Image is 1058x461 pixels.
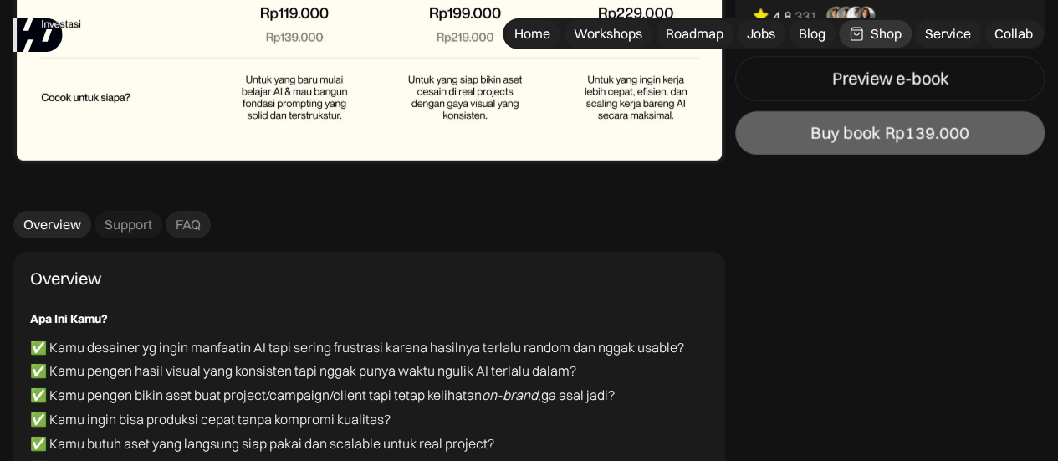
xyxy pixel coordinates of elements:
[30,432,708,456] p: ✅ Kamu butuh aset yang langsung siap pakai dan scalable untuk real project?
[656,20,733,48] a: Roadmap
[30,359,708,383] p: ✅ Kamu pengen hasil visual yang konsisten tapi nggak punya waktu ngulik AI terlalu dalam?
[30,336,708,360] p: ✅ Kamu desainer yg ingin manfaatin AI tapi sering frustrasi karena hasilnya terlalu random dan ng...
[871,25,902,43] div: Shop
[105,216,152,233] div: Support
[799,25,825,43] div: Blog
[795,8,817,25] div: 331
[885,124,969,144] div: Rp139.000
[925,25,971,43] div: Service
[839,20,912,48] a: Shop
[30,383,708,407] p: ✅ Kamu pengen bikin aset buat project/campaign/client tapi tetap kelihatan ga asal jadi?
[984,20,1043,48] a: Collab
[915,20,981,48] a: Service
[737,20,785,48] a: Jobs
[30,407,708,432] p: ✅ Kamu ingin bisa produksi cepat tanpa kompromi kualitas?
[482,387,541,403] em: on-brand,
[810,124,880,144] div: Buy book
[564,20,652,48] a: Workshops
[666,25,723,43] div: Roadmap
[735,57,1045,102] a: Preview e-book
[832,69,948,90] div: Preview e-book
[747,25,775,43] div: Jobs
[789,20,836,48] a: Blog
[23,216,81,233] div: Overview
[504,20,560,48] a: Home
[735,112,1045,156] a: Buy bookRp139.000
[773,8,791,25] div: 4.8
[514,25,550,43] div: Home
[574,25,642,43] div: Workshops
[994,25,1033,43] div: Collab
[30,311,108,326] strong: Apa Ini Kamu?
[30,269,101,289] div: Overview
[176,216,201,233] div: FAQ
